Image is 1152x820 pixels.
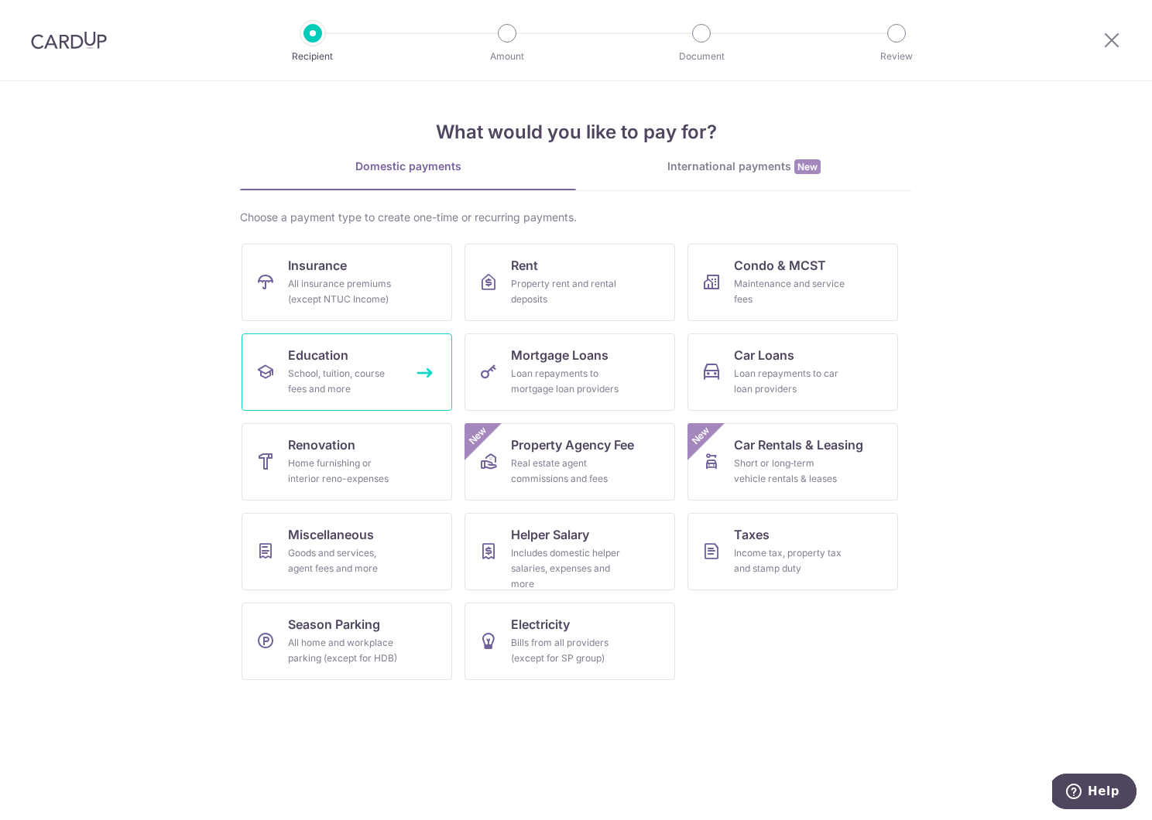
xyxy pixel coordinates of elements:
[288,256,347,275] span: Insurance
[687,333,898,411] a: Car LoansLoan repayments to car loan providers
[240,210,912,225] div: Choose a payment type to create one-time or recurring payments.
[511,525,589,544] span: Helper Salary
[511,256,538,275] span: Rent
[734,456,845,487] div: Short or long‑term vehicle rentals & leases
[576,159,912,175] div: International payments
[242,423,452,501] a: RenovationHome furnishing or interior reno-expenses
[839,49,954,64] p: Review
[687,244,898,321] a: Condo & MCSTMaintenance and service fees
[644,49,759,64] p: Document
[288,525,374,544] span: Miscellaneous
[734,346,794,364] span: Car Loans
[687,423,898,501] a: Car Rentals & LeasingShort or long‑term vehicle rentals & leasesNew
[734,436,863,454] span: Car Rentals & Leasing
[288,366,399,397] div: School, tuition, course fees and more
[734,276,845,307] div: Maintenance and service fees
[242,603,452,680] a: Season ParkingAll home and workplace parking (except for HDB)
[511,436,634,454] span: Property Agency Fee
[511,346,609,364] span: Mortgage Loans
[255,49,370,64] p: Recipient
[687,513,898,590] a: TaxesIncome tax, property tax and stamp duty
[1052,774,1137,812] iframe: Opens a widget where you can find more information
[288,346,348,364] span: Education
[36,11,67,25] span: Help
[242,333,452,411] a: EducationSchool, tuition, course fees and more
[465,333,675,411] a: Mortgage LoansLoan repayments to mortgage loan providers
[511,276,622,307] div: Property rent and rental deposits
[734,366,845,397] div: Loan repayments to car loan providers
[511,456,622,487] div: Real estate agent commissions and fees
[511,366,622,397] div: Loan repayments to mortgage loan providers
[240,159,576,174] div: Domestic payments
[794,159,821,174] span: New
[734,525,770,544] span: Taxes
[450,49,564,64] p: Amount
[688,423,714,449] span: New
[288,635,399,666] div: All home and workplace parking (except for HDB)
[288,545,399,576] div: Goods and services, agent fees and more
[465,423,675,501] a: Property Agency FeeReal estate agent commissions and feesNew
[734,256,826,275] span: Condo & MCST
[242,513,452,590] a: MiscellaneousGoods and services, agent fees and more
[288,436,355,454] span: Renovation
[465,244,675,321] a: RentProperty rent and rental deposits
[288,456,399,487] div: Home furnishing or interior reno-expenses
[31,31,107,50] img: CardUp
[288,276,399,307] div: All insurance premiums (except NTUC Income)
[240,118,912,146] h4: What would you like to pay for?
[511,615,570,634] span: Electricity
[511,635,622,666] div: Bills from all providers (except for SP group)
[465,513,675,590] a: Helper SalaryIncludes domestic helper salaries, expenses and more
[465,423,491,449] span: New
[734,545,845,576] div: Income tax, property tax and stamp duty
[288,615,380,634] span: Season Parking
[242,244,452,321] a: InsuranceAll insurance premiums (except NTUC Income)
[465,603,675,680] a: ElectricityBills from all providers (except for SP group)
[511,545,622,592] div: Includes domestic helper salaries, expenses and more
